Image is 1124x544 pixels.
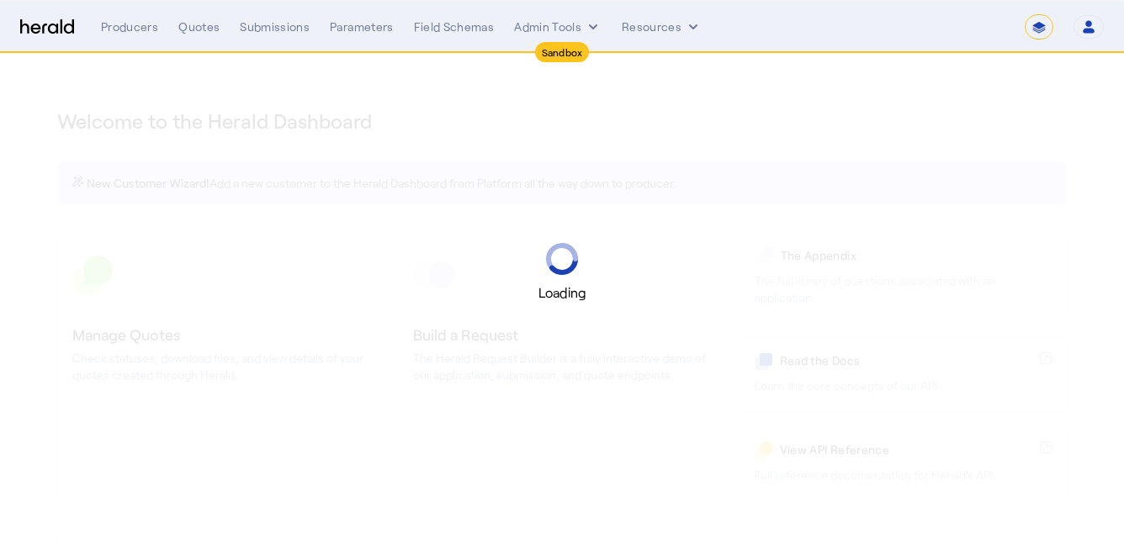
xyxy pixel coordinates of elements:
div: Parameters [330,18,394,35]
div: Field Schemas [414,18,495,35]
button: Resources dropdown menu [622,18,702,35]
img: Herald Logo [20,19,74,35]
div: Submissions [240,18,310,35]
button: internal dropdown menu [514,18,602,35]
div: Producers [101,18,158,35]
div: Sandbox [535,42,590,62]
div: Quotes [178,18,220,35]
